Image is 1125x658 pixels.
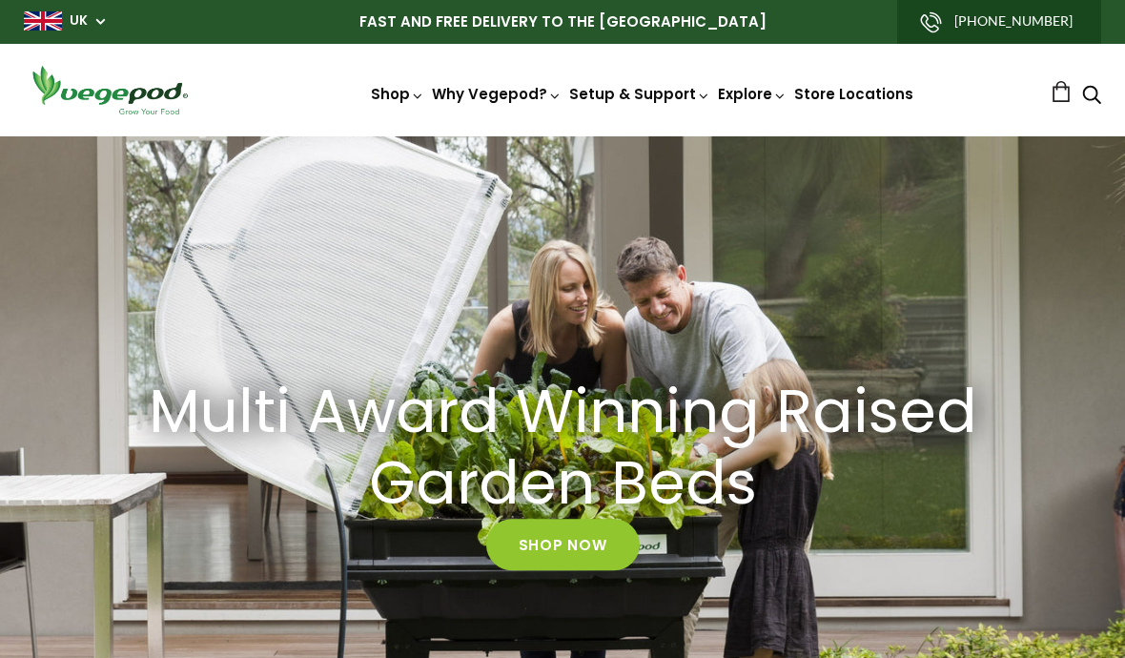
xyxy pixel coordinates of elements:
a: Multi Award Winning Raised Garden Beds [109,377,1017,520]
a: Shop Now [486,520,640,571]
a: UK [70,11,88,31]
a: Search [1082,87,1101,107]
a: Shop [371,84,424,104]
a: Setup & Support [569,84,710,104]
a: Why Vegepod? [432,84,562,104]
img: Vegepod [24,63,195,117]
h2: Multi Award Winning Raised Garden Beds [133,377,992,520]
a: Store Locations [794,84,913,104]
a: Explore [718,84,787,104]
img: gb_large.png [24,11,62,31]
